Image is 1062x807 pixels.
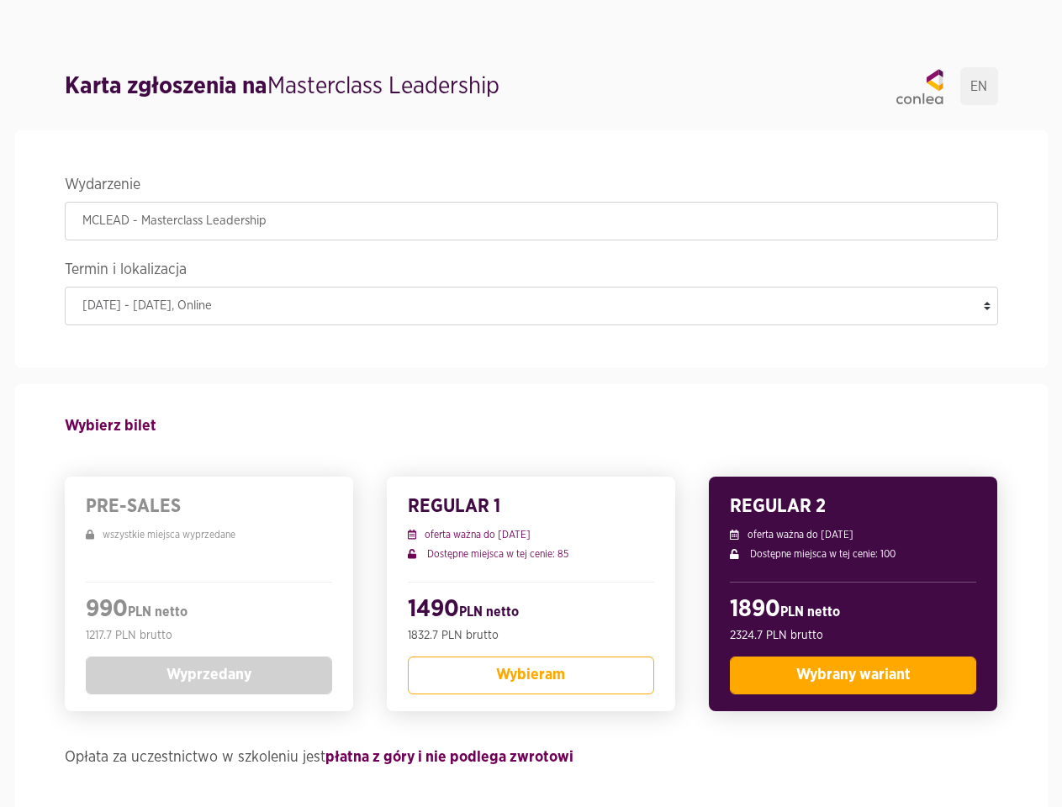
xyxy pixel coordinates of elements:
strong: płatna z góry i nie podlega zwrotowi [325,750,573,765]
h1: Masterclass Leadership [65,70,499,103]
a: EN [960,67,998,105]
p: oferta ważna do [DATE] [730,527,976,542]
span: PLN netto [128,605,188,619]
strong: Karta zgłoszenia na [65,75,267,98]
h2: 990 [86,595,332,627]
span: Wybrany wariant [796,667,911,683]
h2: 1490 [408,595,654,627]
h2: 1890 [730,595,976,627]
button: Wyprzedany [86,657,332,694]
button: Wybrany wariant [730,657,976,694]
span: Wybieram [496,667,565,683]
h4: Wybierz bilet [65,409,998,443]
p: Dostępne miejsca w tej cenie: 100 [730,546,976,562]
button: Wybieram [408,657,654,694]
p: 2324.7 PLN brutto [730,627,976,644]
p: 1832.7 PLN brutto [408,627,654,644]
span: PLN netto [780,605,840,619]
h4: Opłata za uczestnictwo w szkoleniu jest [65,745,998,770]
h3: REGULAR 1 [408,493,654,519]
legend: Termin i lokalizacja [65,257,998,287]
p: 1217.7 PLN brutto [86,627,332,644]
p: oferta ważna do [DATE] [408,527,654,542]
h3: REGULAR 2 [730,493,976,519]
p: wszystkie miejsca wyprzedane [86,527,332,542]
span: PLN netto [459,605,519,619]
input: MCLEAD - Masterclass Leadership [65,202,998,240]
legend: Wydarzenie [65,172,998,202]
p: Dostępne miejsca w tej cenie: 85 [408,546,654,562]
h3: PRE-SALES [86,493,332,519]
